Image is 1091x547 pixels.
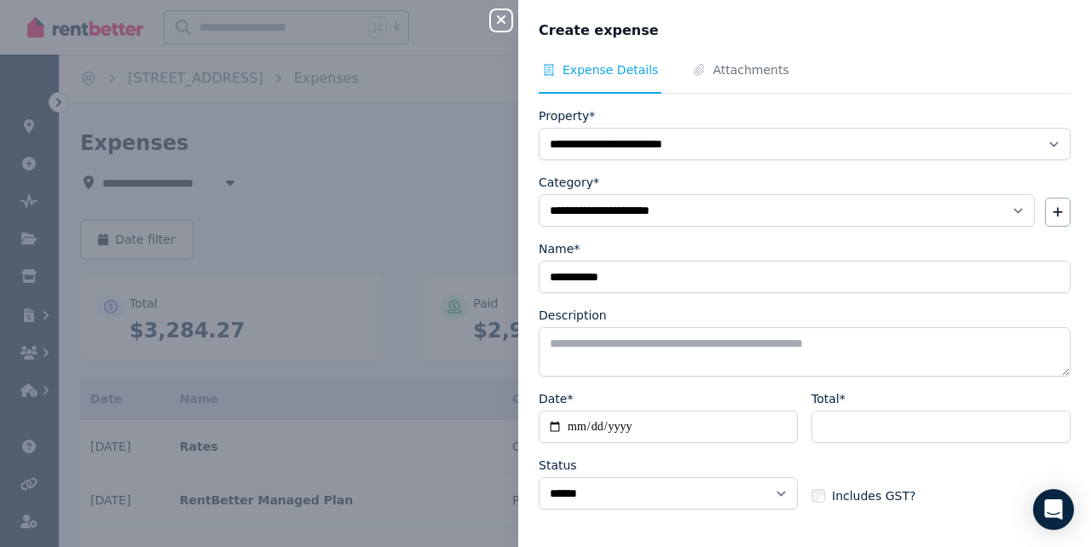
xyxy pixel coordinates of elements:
label: Status [539,457,577,474]
label: Total* [811,390,846,407]
span: Expense Details [563,61,658,78]
span: Includes GST? [832,487,915,504]
label: Date* [539,390,573,407]
input: Includes GST? [811,489,825,503]
span: Create expense [539,20,659,41]
label: Category* [539,174,599,191]
label: Property* [539,107,595,124]
label: Description [539,307,607,324]
nav: Tabs [539,61,1071,94]
div: Open Intercom Messenger [1033,489,1074,530]
span: Attachments [713,61,788,78]
label: Name* [539,240,580,257]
